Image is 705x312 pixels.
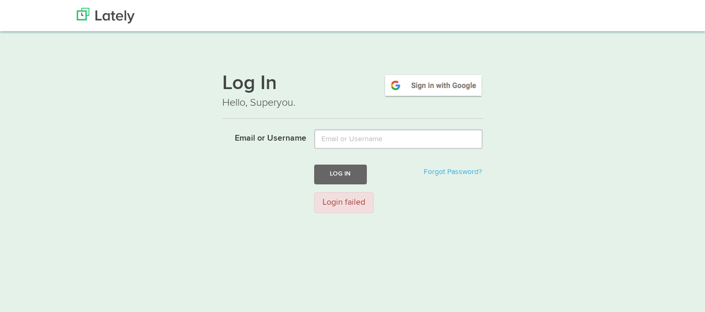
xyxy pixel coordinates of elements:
[314,129,483,149] input: Email or Username
[222,73,483,95] h1: Log In
[424,168,482,176] a: Forgot Password?
[222,95,483,110] p: Hello, Superyou.
[314,192,374,214] div: Login failed
[77,8,135,23] img: Lately
[214,129,307,145] label: Email or Username
[384,73,483,97] img: google-signin.png
[314,165,366,184] button: Log In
